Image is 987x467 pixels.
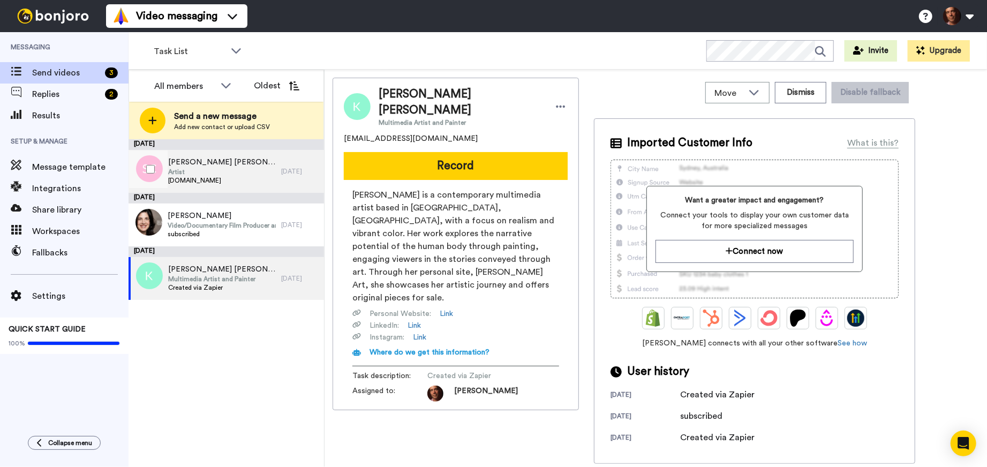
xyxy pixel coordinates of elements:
span: Message template [32,161,129,174]
span: Video messaging [136,9,217,24]
span: Created via Zapier [427,371,529,381]
div: 2 [105,89,118,100]
div: [DATE] [281,274,319,283]
span: [EMAIL_ADDRESS][DOMAIN_NAME] [344,133,478,144]
span: Want a greater impact and engagement? [656,195,853,206]
img: Patreon [789,310,807,327]
div: Open Intercom Messenger [951,431,976,456]
button: Invite [845,40,897,62]
div: subscribed [680,410,734,423]
div: All members [154,80,215,93]
span: Settings [32,290,129,303]
span: [PERSON_NAME] is a contemporary multimedia artist based in [GEOGRAPHIC_DATA], [GEOGRAPHIC_DATA], ... [352,189,559,304]
span: Imported Customer Info [627,135,752,151]
img: GoHighLevel [847,310,864,327]
button: Dismiss [775,82,826,103]
div: [DATE] [611,390,680,401]
div: 3 [105,67,118,78]
span: Multimedia Artist and Painter [379,118,543,127]
span: QUICK START GUIDE [9,326,86,333]
img: ConvertKit [760,310,778,327]
a: See how [838,340,867,347]
span: Task List [154,45,225,58]
div: [DATE] [129,139,324,150]
span: Send videos [32,66,101,79]
span: Integrations [32,182,129,195]
img: Shopify [645,310,662,327]
img: Hubspot [703,310,720,327]
span: LinkedIn : [370,320,399,331]
span: Add new contact or upload CSV [174,123,270,131]
div: Created via Zapier [680,388,755,401]
a: Link [408,320,421,331]
span: Task description : [352,371,427,381]
img: Drip [818,310,835,327]
span: [PERSON_NAME] connects with all your other software [611,338,899,349]
span: Workspaces [32,225,129,238]
span: Share library [32,204,129,216]
span: Replies [32,88,101,101]
span: Collapse menu [48,439,92,447]
span: Move [714,87,743,100]
span: [PERSON_NAME] [PERSON_NAME] [168,264,276,275]
button: Oldest [246,75,307,96]
div: [DATE] [611,412,680,423]
img: c276caa4-0e9c-4024-8b66-6be5ac0c4a27.jpg [135,209,162,236]
div: [DATE] [129,246,324,257]
span: Connect your tools to display your own customer data for more specialized messages [656,210,853,231]
span: Personal Website : [370,308,431,319]
button: Upgrade [908,40,970,62]
button: Connect now [656,240,853,263]
img: vm-color.svg [112,7,130,25]
img: k.png [136,262,163,289]
span: Send a new message [174,110,270,123]
span: Fallbacks [32,246,129,259]
img: ActiveCampaign [732,310,749,327]
div: What is this? [847,137,899,149]
span: Results [32,109,129,122]
span: Multimedia Artist and Painter [168,275,276,283]
div: [DATE] [129,193,324,204]
div: [DATE] [611,433,680,444]
span: subscribed [168,230,276,238]
a: Link [440,308,453,319]
span: Video/Documentary Film Producer and PR Professional [168,221,276,230]
span: Created via Zapier [168,283,276,292]
div: Created via Zapier [680,431,755,444]
span: [PERSON_NAME] [168,210,276,221]
span: Instagram : [370,332,404,343]
span: User history [627,364,689,380]
img: Ontraport [674,310,691,327]
span: Artist [168,168,276,176]
span: Where do we get this information? [370,349,489,356]
img: 12c2f1e3-bc4a-4141-8156-d94817f0c353-1575660272.jpg [427,386,443,402]
img: bj-logo-header-white.svg [13,9,93,24]
img: Image of Katelin Schutt Katelin Schutt [344,93,371,120]
span: [PERSON_NAME] [PERSON_NAME] [168,157,276,168]
span: [DOMAIN_NAME] [168,176,276,185]
button: Record [344,152,568,180]
span: 100% [9,339,25,348]
span: [PERSON_NAME] [454,386,518,402]
button: Disable fallback [832,82,909,103]
div: [DATE] [281,221,319,229]
a: Link [413,332,426,343]
div: [DATE] [281,167,319,176]
span: [PERSON_NAME] [PERSON_NAME] [379,86,543,118]
span: Assigned to: [352,386,427,402]
button: Collapse menu [28,436,101,450]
